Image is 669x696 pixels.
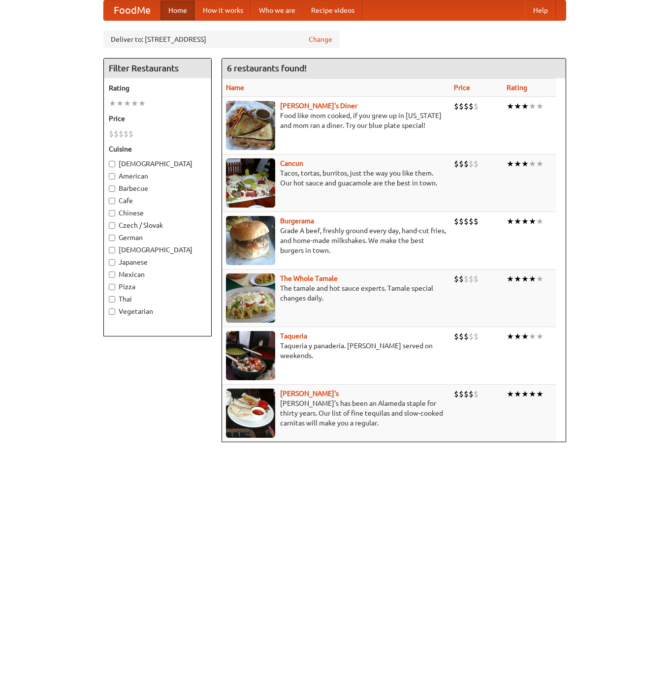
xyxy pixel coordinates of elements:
[280,332,307,340] a: Taqueria
[521,331,529,342] li: ★
[226,331,275,380] img: taqueria.jpg
[474,101,478,112] li: $
[109,198,115,204] input: Cafe
[514,101,521,112] li: ★
[507,84,527,91] a: Rating
[226,389,275,438] img: pedros.jpg
[454,216,459,227] li: $
[469,101,474,112] li: $
[109,235,115,241] input: German
[536,216,543,227] li: ★
[251,0,303,20] a: Who we are
[109,159,206,169] label: [DEMOGRAPHIC_DATA]
[474,331,478,342] li: $
[507,158,514,169] li: ★
[529,216,536,227] li: ★
[124,98,131,109] li: ★
[109,161,115,167] input: [DEMOGRAPHIC_DATA]
[131,98,138,109] li: ★
[514,158,521,169] li: ★
[521,389,529,399] li: ★
[521,216,529,227] li: ★
[280,102,357,110] a: [PERSON_NAME]'s Diner
[280,274,338,282] a: The Whole Tamale
[507,216,514,227] li: ★
[514,389,521,399] li: ★
[464,216,469,227] li: $
[521,101,529,112] li: ★
[109,114,206,123] h5: Price
[469,216,474,227] li: $
[521,273,529,284] li: ★
[464,331,469,342] li: $
[109,222,115,229] input: Czech / Slovak
[109,270,206,279] label: Mexican
[507,273,514,284] li: ★
[226,273,275,323] img: wholetamale.jpg
[280,159,303,167] b: Cancun
[109,245,206,255] label: [DEMOGRAPHIC_DATA]
[109,308,115,315] input: Vegetarian
[109,171,206,181] label: American
[529,331,536,342] li: ★
[109,282,206,292] label: Pizza
[226,84,244,91] a: Name
[536,158,543,169] li: ★
[474,273,478,284] li: $
[469,331,474,342] li: $
[280,390,339,397] a: [PERSON_NAME]'s
[226,226,446,255] p: Grade A beef, freshly ground every day, hand-cut fries, and home-made milkshakes. We make the bes...
[226,283,446,303] p: The tamale and hot sauce experts. Tamale special changes daily.
[507,389,514,399] li: ★
[536,101,543,112] li: ★
[454,101,459,112] li: $
[109,272,115,278] input: Mexican
[309,34,332,44] a: Change
[116,98,124,109] li: ★
[459,158,464,169] li: $
[507,331,514,342] li: ★
[536,389,543,399] li: ★
[138,98,146,109] li: ★
[454,158,459,169] li: $
[514,216,521,227] li: ★
[109,98,116,109] li: ★
[124,128,128,139] li: $
[529,389,536,399] li: ★
[454,84,470,91] a: Price
[109,210,115,216] input: Chinese
[109,259,115,266] input: Japanese
[226,341,446,361] p: Taqueria y panaderia. [PERSON_NAME] served on weekends.
[459,389,464,399] li: $
[469,389,474,399] li: $
[459,101,464,112] li: $
[109,196,206,206] label: Cafe
[109,294,206,304] label: Thai
[459,273,464,284] li: $
[109,183,206,193] label: Barbecue
[454,389,459,399] li: $
[109,247,115,253] input: [DEMOGRAPHIC_DATA]
[103,30,340,48] div: Deliver to: [STREET_ADDRESS]
[514,273,521,284] li: ★
[536,273,543,284] li: ★
[464,101,469,112] li: $
[104,0,160,20] a: FoodMe
[303,0,362,20] a: Recipe videos
[104,59,211,78] h4: Filter Restaurants
[474,158,478,169] li: $
[109,83,206,93] h5: Rating
[525,0,556,20] a: Help
[454,273,459,284] li: $
[109,233,206,242] label: German
[160,0,195,20] a: Home
[474,389,478,399] li: $
[280,217,314,225] b: Burgerama
[109,173,115,180] input: American
[464,389,469,399] li: $
[226,216,275,265] img: burgerama.jpg
[109,185,115,192] input: Barbecue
